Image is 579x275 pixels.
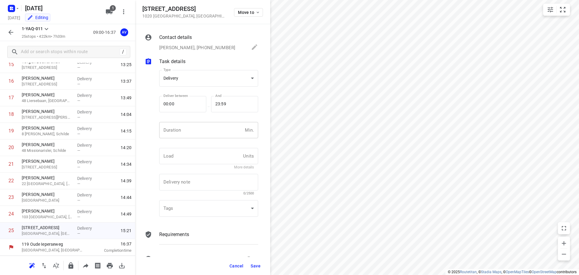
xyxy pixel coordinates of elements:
[22,158,72,164] p: [PERSON_NAME]
[243,153,254,160] p: Units
[77,92,100,98] p: Delivery
[77,231,80,236] span: —
[22,142,72,148] p: [PERSON_NAME]
[532,270,557,274] a: OpenStreetMap
[77,142,100,148] p: Delivery
[159,70,258,87] div: Delivery
[229,264,243,268] span: Cancel
[121,178,131,184] span: 14:39
[22,241,84,247] p: 119 Oude Ieperseweg
[120,49,126,55] div: /
[145,34,258,52] div: Contact details[PERSON_NAME], [PHONE_NUMBER]
[243,191,254,195] span: 0/2500
[206,104,211,109] p: —
[22,164,72,170] p: 42 Boshovestraat, Antwerpen
[77,175,100,181] p: Delivery
[26,262,38,268] span: Reoptimize route
[159,34,192,41] p: Contact details
[110,5,116,11] span: 1
[93,29,118,36] p: 09:00-16:37
[543,4,570,16] div: small contained button group
[121,62,131,68] span: 13:25
[22,181,72,187] p: 22 Sint-Janstraat, Antwerpen
[251,43,258,51] svg: Edit
[92,262,104,268] span: Print shipping labels
[77,159,100,165] p: Delivery
[22,131,72,137] p: 8 Lodewijk de Vochtplein, Schilde
[121,194,131,200] span: 14:44
[77,198,80,203] span: —
[22,98,72,104] p: 48 Liersebaan, [GEOGRAPHIC_DATA]
[22,231,72,237] p: [GEOGRAPHIC_DATA], [GEOGRAPHIC_DATA]
[481,270,501,274] a: Stadia Maps
[145,58,258,66] div: Task details
[8,161,14,167] div: 21
[77,82,80,86] span: —
[251,264,261,268] span: Save
[8,111,14,117] div: 18
[77,65,80,70] span: —
[22,34,65,40] p: 25 stops • 422km • 7h33m
[8,62,14,67] div: 15
[103,6,115,18] button: 1
[77,225,100,231] p: Delivery
[104,262,116,268] span: Print route
[77,132,80,136] span: —
[22,26,43,32] p: 1-YAQ-011
[118,29,130,35] span: Assigned to Axel Verzele
[22,214,72,220] p: 103 Stenenbrug, Antwerpen
[8,211,14,217] div: 24
[121,111,131,117] span: 14:04
[121,228,131,234] span: 15:21
[460,270,477,274] a: Routetitan
[21,47,120,57] input: Add or search stops within route
[159,58,185,65] p: Task details
[22,247,84,253] p: [GEOGRAPHIC_DATA], [GEOGRAPHIC_DATA]
[77,192,100,198] p: Delivery
[8,178,14,184] div: 22
[118,6,130,18] button: More
[22,65,72,71] p: [STREET_ADDRESS]
[22,191,72,197] p: [PERSON_NAME]
[8,78,14,84] div: 16
[38,262,50,268] span: Reverse route
[227,261,246,271] button: Cancel
[163,76,248,81] div: Delivery
[22,114,72,120] p: [STREET_ADDRESS][PERSON_NAME]
[22,225,72,231] p: [STREET_ADDRESS]
[121,95,131,101] span: 13:49
[65,260,77,272] button: Lock route
[22,108,72,114] p: [PERSON_NAME]
[23,3,101,13] h5: Rename
[92,241,131,247] span: 16:37
[77,126,100,132] p: Delivery
[121,78,131,84] span: 13:37
[80,262,92,268] span: Share route
[159,44,235,51] p: [PERSON_NAME], [PHONE_NUMBER]
[22,92,72,98] p: [PERSON_NAME]
[121,161,131,167] span: 14:34
[120,28,128,36] div: AV
[22,197,72,203] p: 20 Groenstraat, Antwerpen
[77,148,80,153] span: —
[77,209,100,215] p: Delivery
[8,95,14,101] div: 17
[448,270,577,274] li: © 2025 , © , © © contributors
[8,228,14,233] div: 25
[145,231,258,249] div: Requirements
[557,4,569,16] button: Fit zoom
[77,181,80,186] span: —
[22,75,72,81] p: [PERSON_NAME]
[22,81,72,87] p: 7 Waterlaatstraat, Grobbendonk
[506,270,529,274] a: OpenMapTiles
[248,261,263,271] button: Save
[22,148,72,154] p: 48 Missionarislei, Schilde
[118,26,130,38] button: AV
[8,128,14,134] div: 19
[50,262,62,268] span: Sort by time window
[77,98,80,103] span: —
[245,127,254,134] p: Min.
[121,128,131,134] span: 14:15
[142,5,227,12] h5: [STREET_ADDRESS]
[77,109,100,115] p: Delivery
